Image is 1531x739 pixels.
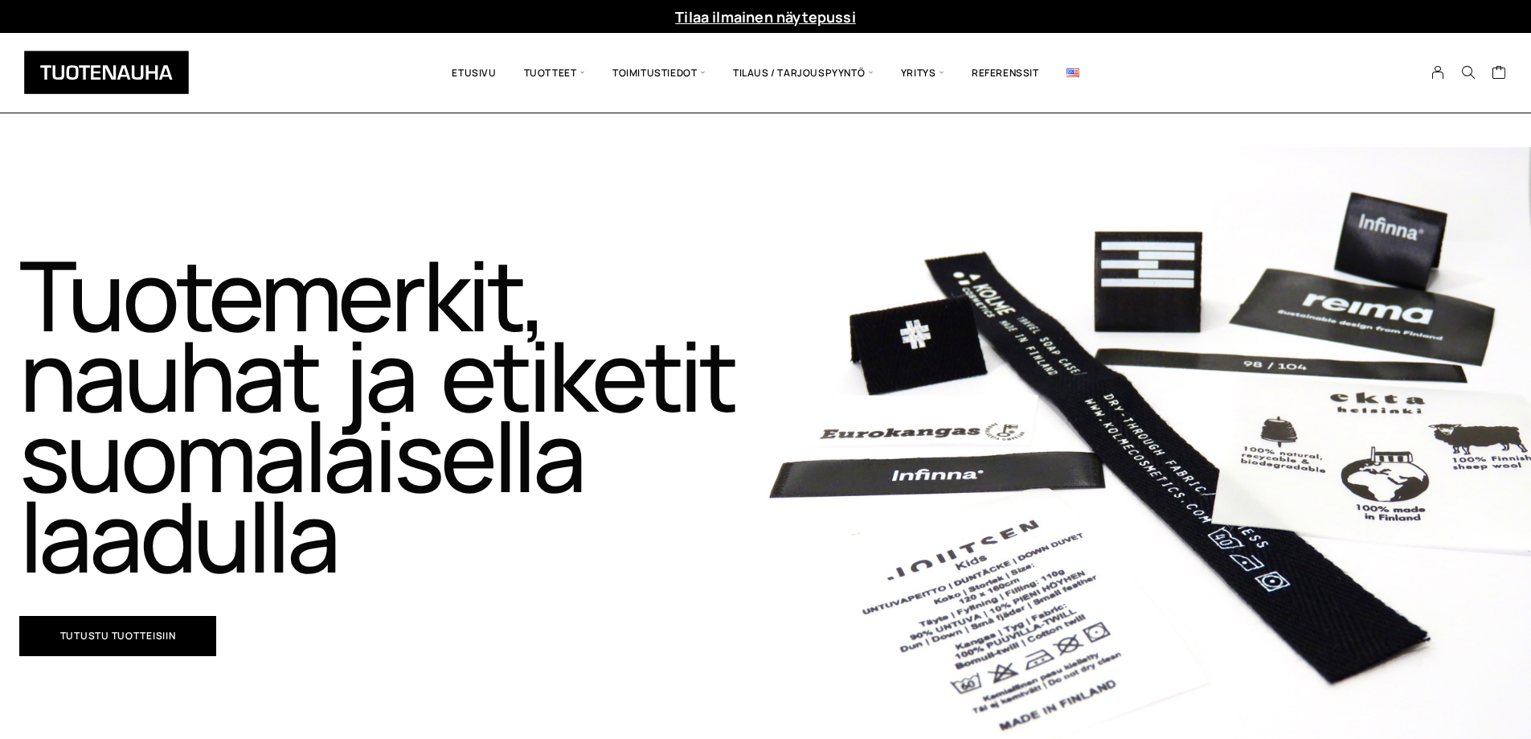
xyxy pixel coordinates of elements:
[675,7,856,27] a: Tilaa ilmainen näytepussi
[438,45,510,101] a: Etusivu
[599,45,719,101] span: Toimitustiedot
[1066,68,1079,77] img: English
[1423,65,1454,80] a: My Account
[1492,64,1507,84] a: Cart
[24,51,189,94] img: Tuotenauha Oy
[60,631,176,641] span: Tutustu tuotteisiin
[887,45,958,101] span: Yritys
[19,616,217,656] a: Tutustu tuotteisiin
[510,45,599,101] span: Tuotteet
[1453,65,1484,80] button: Search
[19,254,763,576] h1: Tuotemerkit, nauhat ja etiketit suomalaisella laadulla​
[719,45,887,101] span: Tilaus / Tarjouspyyntö
[958,45,1053,101] a: Referenssit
